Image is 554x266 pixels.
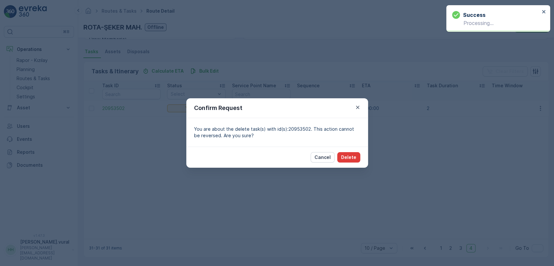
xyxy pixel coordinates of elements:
[194,103,242,113] p: Confirm Request
[463,11,486,19] h3: Success
[542,9,546,15] button: close
[452,20,540,26] p: Processing...
[337,152,360,163] button: Delete
[194,126,360,139] p: You are about the delete task(s) with id(s):20953502. This action cannot be reversed. Are you sure?
[314,154,331,161] p: Cancel
[311,152,335,163] button: Cancel
[341,154,356,161] p: Delete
